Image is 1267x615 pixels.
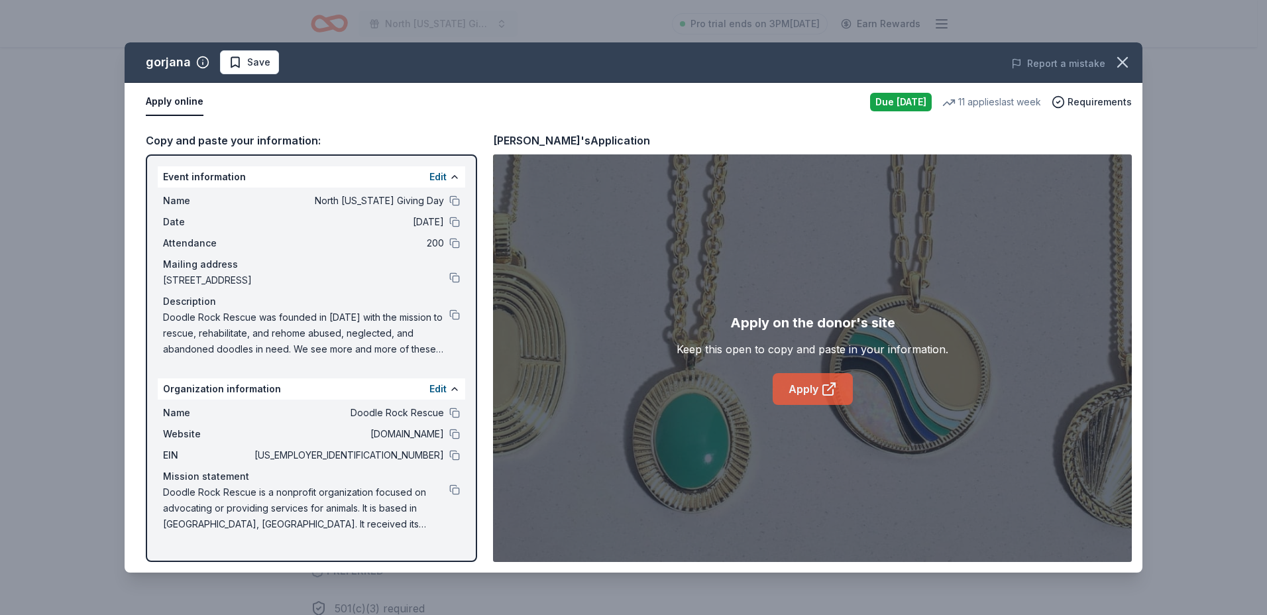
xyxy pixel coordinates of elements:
span: Date [163,214,252,230]
div: Mission statement [163,469,460,484]
div: 11 applies last week [942,94,1041,110]
span: Doodle Rock Rescue [252,405,444,421]
button: Edit [429,169,447,185]
span: [DATE] [252,214,444,230]
div: [PERSON_NAME]'s Application [493,132,650,149]
div: Due [DATE] [870,93,932,111]
div: Keep this open to copy and paste in your information. [677,341,948,357]
button: Apply online [146,88,203,116]
span: Attendance [163,235,252,251]
span: [DOMAIN_NAME] [252,426,444,442]
span: [US_EMPLOYER_IDENTIFICATION_NUMBER] [252,447,444,463]
div: gorjana [146,52,191,73]
span: Name [163,405,252,421]
span: Website [163,426,252,442]
div: Apply on the donor's site [730,312,895,333]
span: [STREET_ADDRESS] [163,272,449,288]
span: Doodle Rock Rescue is a nonprofit organization focused on advocating or providing services for an... [163,484,449,532]
span: Save [247,54,270,70]
button: Requirements [1052,94,1132,110]
div: Mailing address [163,256,460,272]
div: Copy and paste your information: [146,132,477,149]
a: Apply [773,373,853,405]
span: 200 [252,235,444,251]
span: EIN [163,447,252,463]
span: North [US_STATE] Giving Day [252,193,444,209]
button: Report a mistake [1011,56,1105,72]
span: Doodle Rock Rescue was founded in [DATE] with the mission to rescue, rehabilitate, and rehome abu... [163,309,449,357]
div: Organization information [158,378,465,400]
div: Description [163,294,460,309]
div: Event information [158,166,465,188]
button: Edit [429,381,447,397]
button: Save [220,50,279,74]
span: Requirements [1068,94,1132,110]
span: Name [163,193,252,209]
